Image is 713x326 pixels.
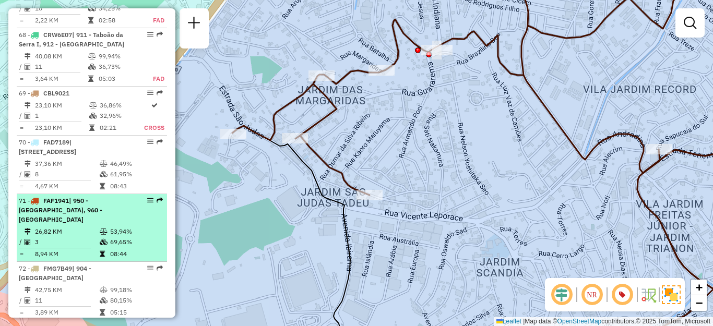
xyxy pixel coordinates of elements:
[144,123,165,133] td: Cross
[157,265,163,271] em: Rota exportada
[19,111,24,121] td: /
[34,100,89,111] td: 23,10 KM
[19,31,124,48] span: | 911 - Taboão da Serra I, 912 - [GEOGRAPHIC_DATA]
[25,102,31,108] i: Distância Total
[43,31,72,39] span: CRW6E07
[110,237,162,247] td: 69,65%
[99,123,144,133] td: 02:21
[34,237,99,247] td: 3
[19,197,102,223] span: 71 -
[19,237,24,247] td: /
[34,123,89,133] td: 23,10 KM
[25,297,31,304] i: Total de Atividades
[25,53,31,59] i: Distância Total
[88,5,96,11] i: % de utilização da cubagem
[34,111,89,121] td: 1
[147,139,153,145] em: Opções
[19,138,76,155] span: 70 -
[494,317,713,326] div: Map data © contributors,© 2025 TomTom, Microsoft
[25,113,31,119] i: Total de Atividades
[100,239,108,245] i: % de utilização da cubagem
[110,169,162,179] td: 61,95%
[34,15,88,26] td: 2,22 KM
[100,183,105,189] i: Tempo total em rota
[110,285,162,295] td: 99,18%
[99,111,144,121] td: 32,96%
[147,31,153,38] em: Opções
[34,62,88,72] td: 11
[98,74,141,84] td: 05:03
[19,197,102,223] span: | 950 - [GEOGRAPHIC_DATA], 960 - [GEOGRAPHIC_DATA]
[110,249,162,259] td: 08:44
[523,318,525,325] span: |
[184,13,205,36] a: Nova sessão e pesquisa
[579,282,604,307] span: Ocultar NR
[98,62,141,72] td: 36,73%
[89,113,97,119] i: % de utilização da cubagem
[25,64,31,70] i: Total de Atividades
[25,239,31,245] i: Total de Atividades
[43,89,69,97] span: CBL9021
[19,62,24,72] td: /
[34,295,99,306] td: 11
[34,249,99,259] td: 8,94 KM
[19,249,24,259] td: =
[34,159,99,169] td: 37,36 KM
[100,171,108,177] i: % de utilização da cubagem
[610,282,635,307] span: Exibir número da rota
[100,251,105,257] i: Tempo total em rota
[25,287,31,293] i: Distância Total
[662,285,681,304] img: Exibir/Ocultar setores
[141,74,165,84] td: FAD
[34,3,88,14] td: 10
[110,295,162,306] td: 80,15%
[19,31,124,48] span: 68 -
[19,307,24,318] td: =
[19,138,76,155] span: | [STREET_ADDRESS]
[691,295,707,311] a: Zoom out
[696,281,703,294] span: +
[98,51,141,62] td: 99,94%
[25,161,31,167] i: Distância Total
[100,287,108,293] i: % de utilização do peso
[19,3,24,14] td: /
[141,15,165,26] td: FAD
[25,171,31,177] i: Total de Atividades
[98,3,141,14] td: 34,25%
[34,285,99,295] td: 42,75 KM
[147,197,153,203] em: Opções
[88,76,93,82] i: Tempo total em rota
[100,161,108,167] i: % de utilização do peso
[88,53,96,59] i: % de utilização do peso
[34,74,88,84] td: 3,64 KM
[110,159,162,169] td: 46,49%
[19,123,24,133] td: =
[100,297,108,304] i: % de utilização da cubagem
[25,5,31,11] i: Total de Atividades
[19,264,91,282] span: | 904 - [GEOGRAPHIC_DATA]
[99,100,144,111] td: 36,86%
[691,280,707,295] a: Zoom in
[640,286,657,303] img: Fluxo de ruas
[157,31,163,38] em: Rota exportada
[496,318,521,325] a: Leaflet
[34,51,88,62] td: 40,08 KM
[43,197,69,204] span: FAF1941
[25,228,31,235] i: Distância Total
[549,282,574,307] span: Ocultar deslocamento
[100,228,108,235] i: % de utilização do peso
[19,264,91,282] span: 72 -
[157,139,163,145] em: Rota exportada
[19,181,24,191] td: =
[19,295,24,306] td: /
[19,74,24,84] td: =
[157,197,163,203] em: Rota exportada
[110,226,162,237] td: 53,94%
[89,125,94,131] i: Tempo total em rota
[557,318,602,325] a: OpenStreetMap
[19,89,69,97] span: 69 -
[88,64,96,70] i: % de utilização da cubagem
[89,102,97,108] i: % de utilização do peso
[100,309,105,316] i: Tempo total em rota
[34,169,99,179] td: 8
